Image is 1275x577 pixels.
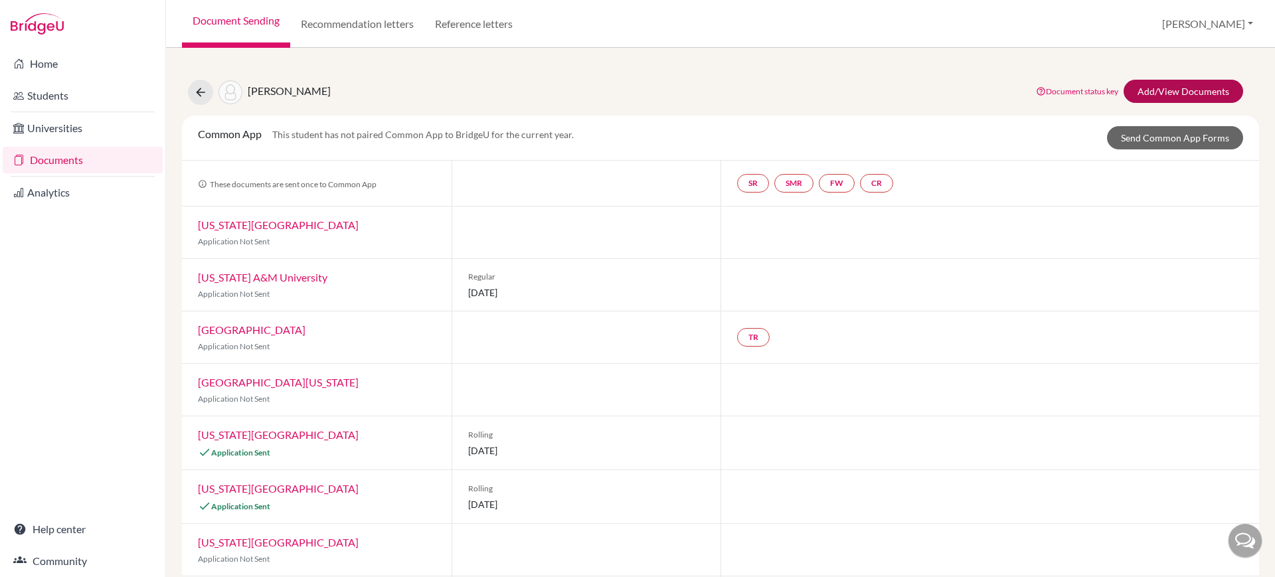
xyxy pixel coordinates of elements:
[198,218,359,231] a: [US_STATE][GEOGRAPHIC_DATA]
[468,271,705,283] span: Regular
[3,548,163,574] a: Community
[468,429,705,441] span: Rolling
[211,448,270,457] span: Application Sent
[198,554,270,564] span: Application Not Sent
[198,428,359,441] a: [US_STATE][GEOGRAPHIC_DATA]
[248,84,331,97] span: [PERSON_NAME]
[3,50,163,77] a: Home
[1107,126,1243,149] a: Send Common App Forms
[737,174,769,193] a: SR
[198,127,262,140] span: Common App
[198,179,377,189] span: These documents are sent once to Common App
[3,516,163,542] a: Help center
[737,328,770,347] a: TR
[272,129,574,140] span: This student has not paired Common App to BridgeU for the current year.
[860,174,893,193] a: CR
[1124,80,1243,103] a: Add/View Documents
[198,536,359,548] a: [US_STATE][GEOGRAPHIC_DATA]
[198,341,270,351] span: Application Not Sent
[3,147,163,173] a: Documents
[3,115,163,141] a: Universities
[198,482,359,495] a: [US_STATE][GEOGRAPHIC_DATA]
[468,286,705,299] span: [DATE]
[198,376,359,388] a: [GEOGRAPHIC_DATA][US_STATE]
[3,179,163,206] a: Analytics
[819,174,855,193] a: FW
[198,394,270,404] span: Application Not Sent
[1036,86,1118,96] a: Document status key
[198,236,270,246] span: Application Not Sent
[211,501,270,511] span: Application Sent
[1156,11,1259,37] button: [PERSON_NAME]
[468,444,705,457] span: [DATE]
[30,9,57,21] span: Help
[468,483,705,495] span: Rolling
[3,82,163,109] a: Students
[198,323,305,336] a: [GEOGRAPHIC_DATA]
[468,497,705,511] span: [DATE]
[198,271,327,284] a: [US_STATE] A&M University
[11,13,64,35] img: Bridge-U
[774,174,813,193] a: SMR
[198,289,270,299] span: Application Not Sent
